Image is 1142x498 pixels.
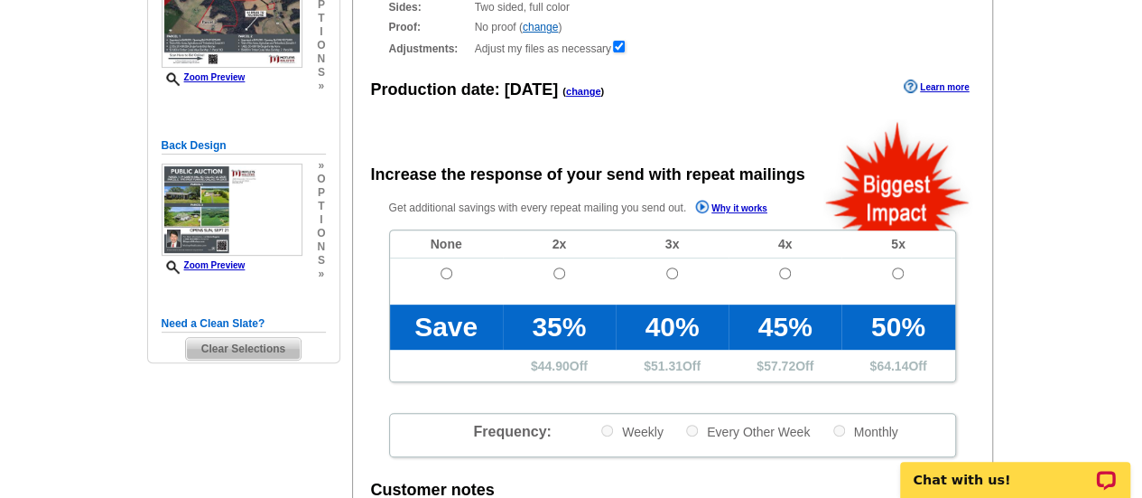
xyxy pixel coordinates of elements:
a: Zoom Preview [162,260,246,270]
a: change [523,21,558,33]
span: s [317,254,325,268]
span: t [317,12,325,25]
td: None [390,230,503,258]
strong: Adjustments: [389,41,469,57]
h5: Need a Clean Slate? [162,315,326,333]
span: 64.14 [877,359,908,373]
span: » [317,268,325,281]
a: Learn more [904,80,969,94]
span: t [317,200,325,213]
img: biggestImpact.png [823,119,972,230]
span: p [317,186,325,200]
label: Every Other Week [684,423,810,440]
span: n [317,240,325,254]
span: o [317,39,325,52]
span: » [317,80,325,93]
span: 51.31 [651,359,682,373]
input: Every Other Week [686,425,698,437]
span: 57.72 [764,359,795,373]
a: change [566,86,601,97]
label: Monthly [831,423,898,440]
td: 50% [841,305,954,350]
td: $ Off [729,350,841,381]
span: s [317,66,325,80]
td: $ Off [841,350,954,381]
td: 2x [503,230,616,258]
a: Zoom Preview [162,72,246,82]
span: » [317,159,325,173]
td: 4x [729,230,841,258]
span: i [317,25,325,39]
span: [DATE] [505,80,559,99]
input: Monthly [833,425,845,437]
div: Production date: [371,78,605,102]
div: Increase the response of your send with repeat mailings [371,163,805,187]
span: 44.90 [538,359,570,373]
span: n [317,52,325,66]
h5: Back Design [162,137,326,155]
span: o [317,173,325,186]
label: Weekly [599,423,664,440]
input: Weekly [601,425,613,437]
span: Clear Selections [186,338,301,360]
td: $ Off [616,350,729,381]
strong: Proof: [389,19,469,35]
div: No proof ( ) [389,19,956,35]
p: Get additional savings with every repeat mailing you send out. [389,198,806,219]
span: ( ) [562,86,604,97]
span: i [317,213,325,227]
td: 3x [616,230,729,258]
div: Adjust my files as necessary [389,39,956,57]
td: 35% [503,305,616,350]
td: 40% [616,305,729,350]
td: $ Off [503,350,616,381]
img: small-thumb.jpg [162,164,302,257]
td: 45% [729,305,841,350]
td: Save [390,305,503,350]
a: Why it works [695,200,767,219]
span: Frequency: [473,424,551,439]
iframe: LiveChat chat widget [888,441,1142,498]
span: o [317,227,325,240]
td: 5x [841,230,954,258]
